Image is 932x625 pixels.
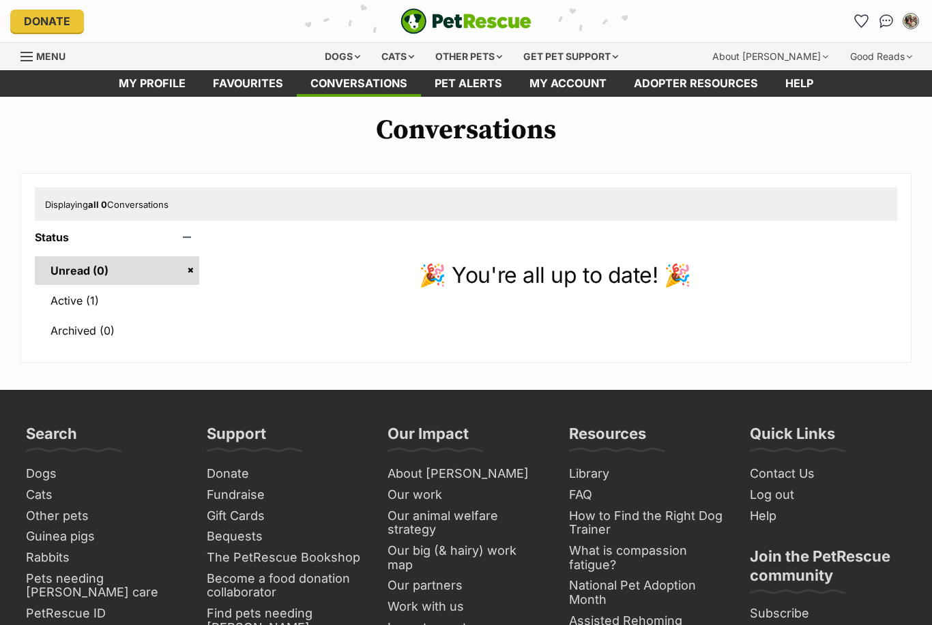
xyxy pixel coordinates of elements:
a: Subscribe [744,603,912,624]
a: Pet alerts [421,70,516,97]
a: PetRescue [401,8,531,34]
a: Donate [201,463,368,485]
a: Cats [20,485,188,506]
a: Our partners [382,575,549,596]
a: Our animal welfare strategy [382,506,549,540]
a: Library [564,463,731,485]
a: Contact Us [744,463,912,485]
div: About [PERSON_NAME] [703,43,838,70]
a: Help [744,506,912,527]
div: Dogs [315,43,370,70]
strong: all 0 [88,199,107,210]
a: Our big (& hairy) work map [382,540,549,575]
a: Our work [382,485,549,506]
img: Lara Atkinson profile pic [904,14,918,28]
a: Rabbits [20,547,188,568]
a: FAQ [564,485,731,506]
div: Good Reads [841,43,922,70]
img: logo-e224e6f780fb5917bec1dbf3a21bbac754714ae5b6737aabdf751b685950b380.svg [401,8,531,34]
a: Favourites [851,10,873,32]
a: My profile [105,70,199,97]
a: Become a food donation collaborator [201,568,368,603]
img: chat-41dd97257d64d25036548639549fe6c8038ab92f7586957e7f3b1b290dea8141.svg [879,14,894,28]
a: Unread (0) [35,256,199,285]
a: Work with us [382,596,549,618]
a: Help [772,70,827,97]
ul: Account quick links [851,10,922,32]
a: Dogs [20,463,188,485]
button: My account [900,10,922,32]
a: Active (1) [35,286,199,315]
a: About [PERSON_NAME] [382,463,549,485]
div: Cats [372,43,424,70]
h3: Our Impact [388,424,469,451]
a: National Pet Adoption Month [564,575,731,610]
a: The PetRescue Bookshop [201,547,368,568]
a: Donate [10,10,84,33]
a: conversations [297,70,421,97]
a: Bequests [201,526,368,547]
h3: Quick Links [750,424,835,451]
h3: Resources [569,424,646,451]
a: Conversations [875,10,897,32]
h3: Support [207,424,266,451]
span: Menu [36,50,65,62]
div: Get pet support [514,43,628,70]
div: Other pets [426,43,512,70]
a: Menu [20,43,75,67]
a: Fundraise [201,485,368,506]
a: My account [516,70,620,97]
span: Displaying Conversations [45,199,169,210]
header: Status [35,231,199,243]
a: What is compassion fatigue? [564,540,731,575]
a: Archived (0) [35,316,199,345]
a: How to Find the Right Dog Trainer [564,506,731,540]
a: Pets needing [PERSON_NAME] care [20,568,188,603]
p: 🎉 You're all up to date! 🎉 [213,259,897,292]
a: Gift Cards [201,506,368,527]
a: Adopter resources [620,70,772,97]
a: Log out [744,485,912,506]
h3: Join the PetRescue community [750,547,906,593]
a: Guinea pigs [20,526,188,547]
a: Other pets [20,506,188,527]
a: Favourites [199,70,297,97]
a: PetRescue ID [20,603,188,624]
h3: Search [26,424,77,451]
